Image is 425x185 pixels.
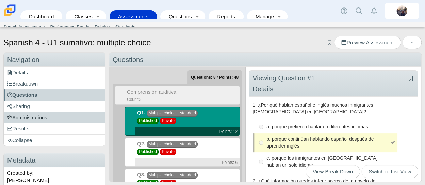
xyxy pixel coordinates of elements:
[326,40,333,45] a: Add bookmark
[266,155,394,168] div: c. porque los inmigrantes en [GEOGRAPHIC_DATA] hablan un solo idioma
[4,89,105,101] a: Questions
[7,114,47,120] span: Administrations
[160,118,176,124] span: Private
[366,3,381,18] a: Alerts
[3,37,151,48] h1: Spanish 4 - U1 sumativo: multiple choice
[334,36,401,49] a: Preview Assessment
[7,137,32,143] span: Collapse
[7,56,39,63] span: Navigation
[191,75,239,80] small: Questions: 8 / Points: 48
[147,172,198,179] span: Multiple choice – standard
[385,3,419,19] a: britta.barnhart.NdZ84j
[4,153,105,167] h3: Metadata
[1,22,47,32] a: Search Assessments
[361,165,418,178] a: Switch to List View
[266,136,394,149] div: b. porque continúan hablando español después de aprender inglés
[306,165,360,178] a: View Break Down
[113,10,153,23] a: Assessments
[137,172,145,178] b: Q3.
[4,112,105,123] a: Administrations
[69,10,93,23] a: Classes
[192,10,202,23] a: Toggle expanded
[219,129,238,134] small: Points: 12
[147,141,198,148] span: Multiple choice – standard
[47,22,92,32] a: Performance Bands
[341,40,393,45] span: Preview Assessment
[250,10,275,23] a: Manage
[402,36,422,49] button: More options
[139,97,141,102] span: 3
[137,118,159,124] span: Published
[396,5,407,16] img: britta.barnhart.NdZ84j
[407,76,414,81] a: Add bookmark
[92,22,112,32] a: Rubrics
[4,101,105,112] a: Sharing
[147,110,198,117] span: Multiple choice – standard
[275,10,284,23] a: Toggle expanded
[4,78,105,89] a: Breakdown
[160,149,176,155] span: Private
[7,70,28,75] span: Details
[4,67,105,78] a: Details
[7,103,30,109] span: Sharing
[137,149,159,155] span: Published
[212,10,240,23] a: Reports
[93,10,103,23] a: Toggle expanded
[222,160,238,165] small: Points: 6
[137,141,145,147] b: Q2.
[3,13,17,18] a: Carmen School of Science & Technology
[252,73,325,94] div: Viewing Question #1 Details
[252,102,398,115] div: 1. ¿Por qué hablan español e inglés muchos inmigrantes [DEMOGRAPHIC_DATA] en [GEOGRAPHIC_DATA]?
[125,86,240,105] div: Comprensión auditiva
[266,124,394,130] div: a. porque prefieren hablar en diferentes idiomas
[164,10,192,23] a: Questions
[4,135,105,146] a: Collapse
[7,126,29,132] span: Results
[7,81,38,87] span: Breakdown
[24,10,59,23] a: Dashboard
[127,97,141,102] small: Count:
[109,53,421,67] div: Questions
[369,169,411,174] span: Switch to List View
[112,22,138,32] a: Standards
[4,123,105,134] a: Results
[3,3,17,17] img: Carmen School of Science & Technology
[137,110,145,115] b: Q1.
[313,169,353,174] span: View Break Down
[7,92,37,98] span: Questions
